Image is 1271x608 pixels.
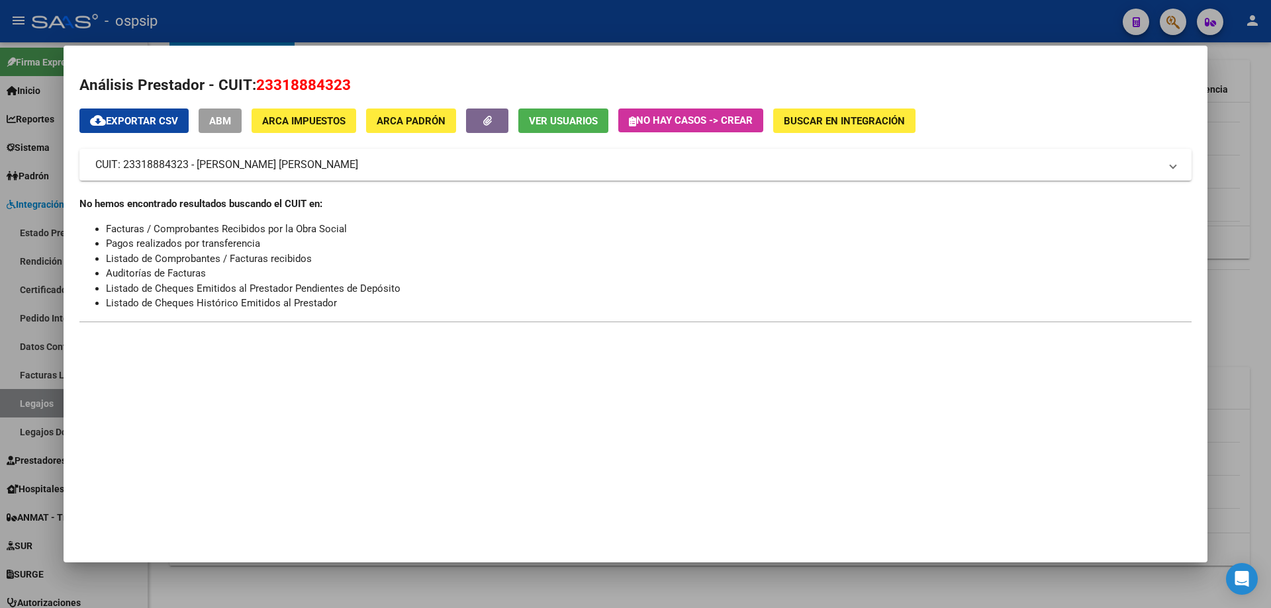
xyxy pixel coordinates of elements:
button: Ver Usuarios [518,109,608,133]
button: Exportar CSV [79,109,189,133]
li: Listado de Comprobantes / Facturas recibidos [106,251,1192,267]
span: No hay casos -> Crear [629,114,753,126]
div: Open Intercom Messenger [1226,563,1258,595]
li: Listado de Cheques Emitidos al Prestador Pendientes de Depósito [106,281,1192,296]
li: Facturas / Comprobantes Recibidos por la Obra Social [106,222,1192,237]
li: Auditorías de Facturas [106,266,1192,281]
mat-panel-title: CUIT: 23318884323 - [PERSON_NAME] [PERSON_NAME] [95,157,1160,173]
button: No hay casos -> Crear [618,109,763,132]
span: Buscar en Integración [784,115,905,127]
button: Buscar en Integración [773,109,916,133]
span: ARCA Impuestos [262,115,346,127]
button: ABM [199,109,242,133]
mat-expansion-panel-header: CUIT: 23318884323 - [PERSON_NAME] [PERSON_NAME] [79,149,1192,181]
span: ABM [209,115,231,127]
h2: Análisis Prestador - CUIT: [79,74,1192,97]
span: ARCA Padrón [377,115,446,127]
button: ARCA Padrón [366,109,456,133]
strong: No hemos encontrado resultados buscando el CUIT en: [79,198,322,210]
button: ARCA Impuestos [252,109,356,133]
span: Ver Usuarios [529,115,598,127]
span: 23318884323 [256,76,351,93]
li: Pagos realizados por transferencia [106,236,1192,251]
li: Listado de Cheques Histórico Emitidos al Prestador [106,296,1192,311]
mat-icon: cloud_download [90,112,106,128]
span: Exportar CSV [90,115,178,127]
